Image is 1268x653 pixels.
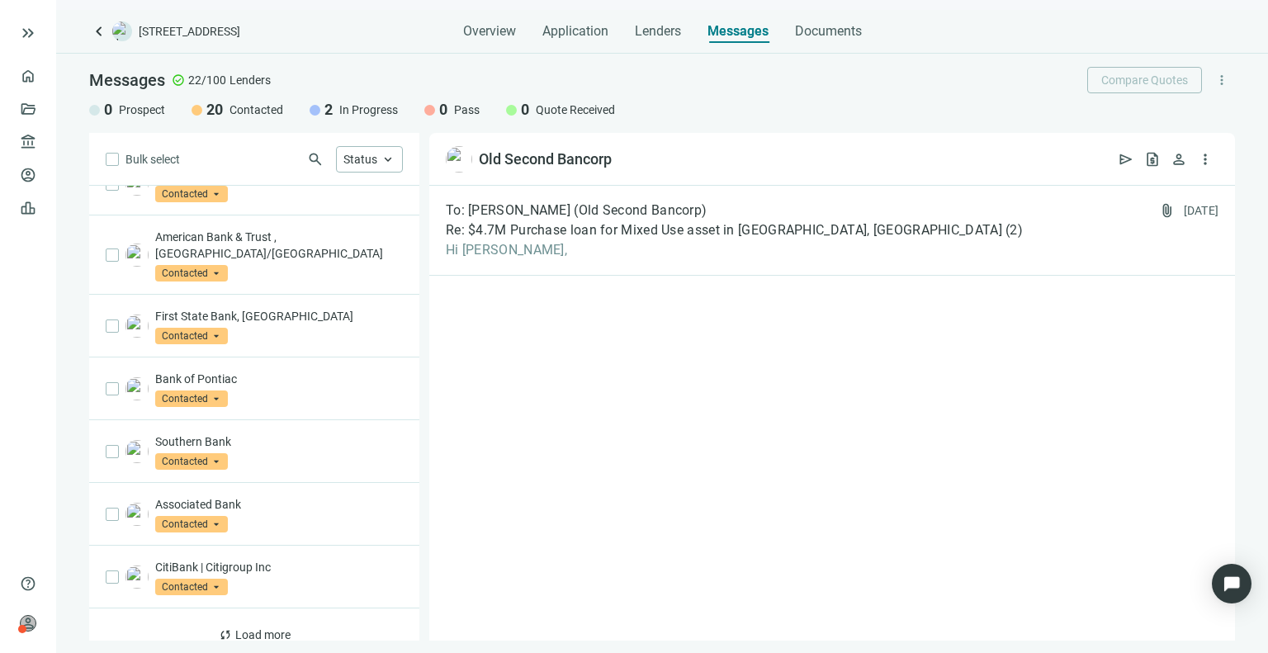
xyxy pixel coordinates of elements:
span: help [20,575,36,592]
span: 0 [521,100,529,120]
img: 102942db-6a2e-450f-96fe-7d79bb90b682.png [125,503,149,526]
span: Bulk select [125,150,180,168]
span: Application [542,23,608,40]
span: Contacted [155,516,228,532]
span: Messages [707,23,769,39]
span: person [1171,151,1187,168]
span: 0 [104,100,112,120]
span: Contacted [155,390,228,407]
img: 5b766605-5733-4cf8-b739-d1369ecf4dbf [125,377,149,400]
span: Re: $4.7M Purchase loan for Mixed Use asset in [GEOGRAPHIC_DATA], [GEOGRAPHIC_DATA] [446,222,1002,239]
span: To: [PERSON_NAME] (Old Second Bancorp) [446,202,707,219]
span: Prospect [119,102,165,118]
span: Lenders [635,23,681,40]
button: syncLoad more [205,622,305,648]
p: Bank of Pontiac [155,371,403,387]
span: ( 2 ) [1005,222,1023,239]
img: 8bf8a015-7f72-4d02-8873-924f2ceaa22d [125,440,149,463]
div: Open Intercom Messenger [1212,564,1251,603]
span: Pass [454,102,480,118]
span: send [1118,151,1134,168]
div: Old Second Bancorp [479,149,612,169]
span: 20 [206,100,223,120]
span: Status [343,153,377,166]
span: Overview [463,23,516,40]
span: Quote Received [536,102,615,118]
p: American Bank & Trust , [GEOGRAPHIC_DATA]/[GEOGRAPHIC_DATA] [155,229,403,262]
span: Contacted [155,265,228,282]
span: Documents [795,23,862,40]
span: search [307,151,324,168]
p: Southern Bank [155,433,403,450]
img: 68941e63-d75b-4c6e-92ee-fc3b76cd4dc4.png [125,565,149,589]
img: 58144588-82f8-4a70-bc9c-5b6454efffaa [446,146,472,173]
button: keyboard_double_arrow_right [18,23,38,43]
span: Contacted [155,453,228,470]
button: Compare Quotes [1087,67,1202,93]
span: 2 [324,100,333,120]
span: Contacted [229,102,283,118]
span: attach_file [1159,202,1176,219]
span: keyboard_arrow_up [381,152,395,167]
span: Load more [235,628,291,641]
span: In Progress [339,102,398,118]
span: 0 [439,100,447,120]
span: more_vert [1197,151,1214,168]
a: keyboard_arrow_left [89,21,109,41]
span: Contacted [155,579,228,595]
span: Hi [PERSON_NAME], [446,242,1023,258]
span: 22/100 [188,72,226,88]
span: Contacted [155,328,228,344]
span: person [20,615,36,632]
img: deal-logo [112,21,132,41]
span: check_circle [172,73,185,87]
p: Associated Bank [155,496,403,513]
button: person [1166,146,1192,173]
div: [DATE] [1184,202,1219,219]
img: 0b42e3da-6d55-4b63-aa76-374a564fa912 [125,315,149,338]
span: request_quote [1144,151,1161,168]
p: First State Bank, [GEOGRAPHIC_DATA] [155,308,403,324]
span: Lenders [229,72,271,88]
img: a72a962e-034a-4256-841a-fceebe51802d [125,244,149,267]
button: send [1113,146,1139,173]
span: Contacted [155,186,228,202]
p: CitiBank | Citigroup Inc [155,559,403,575]
span: sync [219,628,232,641]
span: Messages [89,70,165,90]
button: request_quote [1139,146,1166,173]
button: more_vert [1192,146,1218,173]
button: more_vert [1209,67,1235,93]
span: more_vert [1214,73,1229,88]
span: [STREET_ADDRESS] [139,23,240,40]
span: account_balance [20,134,31,150]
